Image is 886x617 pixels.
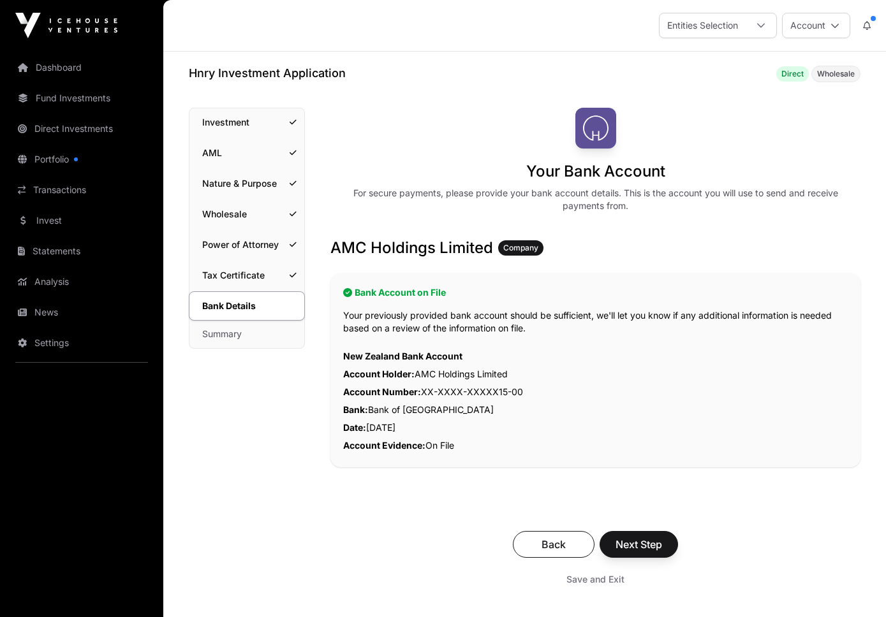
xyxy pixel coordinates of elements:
span: Next Step [616,537,662,552]
h2: Bank Account on File [343,286,848,299]
a: Dashboard [10,54,153,82]
a: Power of Attorney [189,231,304,259]
span: Direct [781,69,804,79]
p: XX-XXXX-XXXXX15-00 [343,383,848,401]
a: Bank Details [189,291,305,321]
button: Next Step [600,531,678,558]
a: Wholesale [189,200,304,228]
p: New Zealand Bank Account [343,347,848,365]
a: Settings [10,329,153,357]
span: Save and Exit [566,573,624,586]
a: Analysis [10,268,153,296]
h1: Your Bank Account [526,161,665,182]
span: Back [529,537,579,552]
span: Account Evidence: [343,440,425,451]
button: Account [782,13,850,38]
p: Bank of [GEOGRAPHIC_DATA] [343,401,848,419]
span: Account Number: [343,386,421,397]
a: Portfolio [10,145,153,173]
iframe: Chat Widget [822,556,886,617]
h3: AMC Holdings Limited [330,238,860,258]
button: Save and Exit [551,568,640,591]
a: News [10,298,153,326]
a: AML [189,139,304,167]
p: On File [343,437,848,454]
p: [DATE] [343,419,848,437]
a: Fund Investments [10,84,153,112]
a: Summary [189,320,304,348]
div: For secure payments, please provide your bank account details. This is the account you will use t... [351,187,841,212]
a: Direct Investments [10,115,153,143]
a: Transactions [10,176,153,204]
span: Company [503,243,538,253]
span: Wholesale [817,69,855,79]
img: Icehouse Ventures Logo [15,13,117,38]
span: Bank: [343,404,368,415]
button: Back [513,531,594,558]
a: Investment [189,108,304,136]
span: Date: [343,422,366,433]
h1: Hnry Investment Application [189,64,346,82]
a: Nature & Purpose [189,170,304,198]
img: Hnry [575,108,616,149]
a: Invest [10,207,153,235]
a: Statements [10,237,153,265]
p: Your previously provided bank account should be sufficient, we'll let you know if any additional ... [343,309,848,335]
p: AMC Holdings Limited [343,365,848,383]
div: Entities Selection [660,13,746,38]
span: Account Holder: [343,368,415,379]
a: Tax Certificate [189,261,304,289]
